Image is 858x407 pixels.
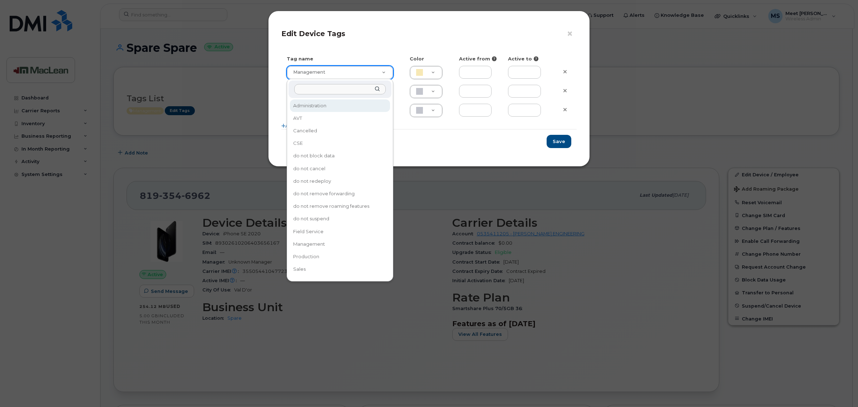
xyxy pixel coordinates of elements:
[291,264,389,275] div: Sales
[291,214,389,225] div: do not suspend
[291,251,389,262] div: Production
[291,138,389,149] div: CSE
[291,125,389,136] div: Cancelled
[291,100,389,111] div: Administration
[291,151,389,162] div: do not block data
[291,188,389,199] div: do not remove forwarding
[291,113,389,124] div: AVT
[291,163,389,174] div: do not cancel
[291,276,389,287] div: Spare
[291,226,389,237] div: Field Service
[291,239,389,250] div: Management
[291,176,389,187] div: do not redeploy
[291,201,389,212] div: do not remove roaming features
